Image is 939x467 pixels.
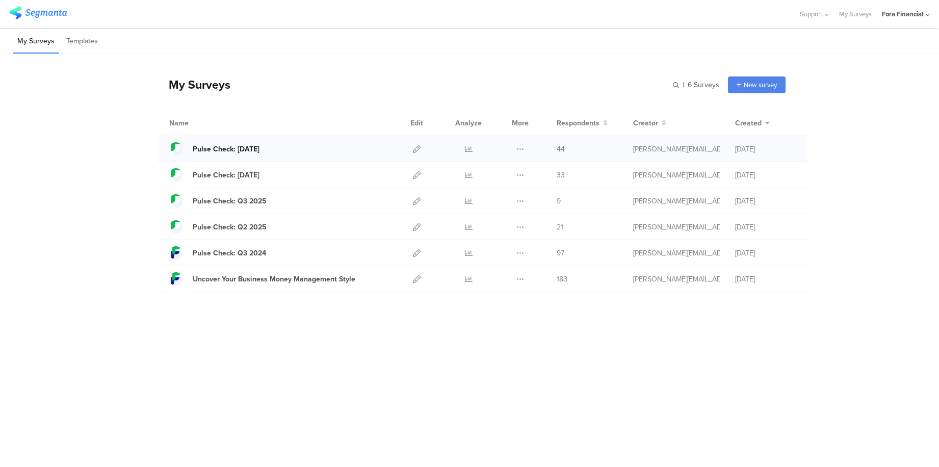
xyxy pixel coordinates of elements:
span: Creator [633,118,658,128]
div: tatiana.chua@forafinancial.com [633,222,720,232]
div: tatiana.chua@forafinancial.com [633,196,720,206]
div: Pulse Check: 7/31/2025 [193,170,259,180]
div: [DATE] [735,170,796,180]
span: New survey [744,80,777,90]
a: Pulse Check: Q2 2025 [169,220,267,233]
a: Pulse Check: Q3 2024 [169,246,266,260]
span: 44 [557,144,565,154]
span: Support [800,9,822,19]
div: tatiana.chua@forafinancial.com [633,274,720,284]
span: 21 [557,222,563,232]
div: [DATE] [735,222,796,232]
span: 97 [557,248,564,258]
div: [DATE] [735,144,796,154]
button: Respondents [557,118,608,128]
a: Pulse Check: [DATE] [169,168,259,181]
div: tatiana.chua@forafinancial.com [633,170,720,180]
div: Pulse Check: Q3 2024 [193,248,266,258]
div: Pulse Check: Q3 2025 [193,196,267,206]
a: Uncover Your Business Money Management Style [169,272,355,286]
div: tatiana.chua@forafinancial.com [633,144,720,154]
span: Created [735,118,762,128]
span: 9 [557,196,561,206]
div: More [509,110,531,136]
div: tatiana.chua@forafinancial.com [633,248,720,258]
div: Fora Financial [882,9,923,19]
li: Templates [62,30,102,54]
a: Pulse Check: Q3 2025 [169,194,267,207]
span: 183 [557,274,567,284]
div: Pulse Check: 9/15/2025 [193,144,259,154]
button: Creator [633,118,666,128]
div: My Surveys [159,76,230,93]
div: [DATE] [735,196,796,206]
span: | [681,80,686,90]
li: My Surveys [13,30,59,54]
div: [DATE] [735,274,796,284]
img: segmanta logo [9,7,67,19]
span: 6 Surveys [688,80,719,90]
div: Uncover Your Business Money Management Style [193,274,355,284]
div: Pulse Check: Q2 2025 [193,222,267,232]
div: Name [169,118,230,128]
div: Analyze [453,110,484,136]
span: Respondents [557,118,599,128]
button: Created [735,118,770,128]
span: 33 [557,170,565,180]
a: Pulse Check: [DATE] [169,142,259,155]
div: [DATE] [735,248,796,258]
div: Edit [406,110,428,136]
